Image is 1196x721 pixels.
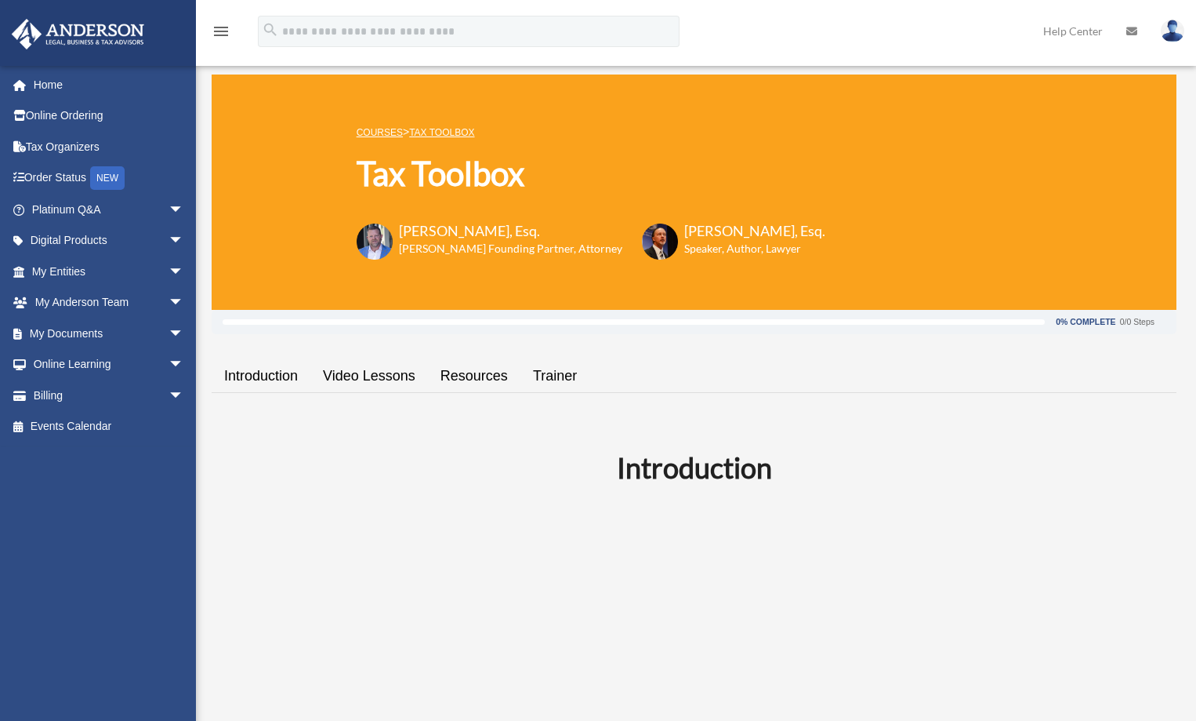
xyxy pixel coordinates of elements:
[169,287,200,319] span: arrow_drop_down
[11,69,208,100] a: Home
[310,354,428,399] a: Video Lessons
[11,287,208,319] a: My Anderson Teamarrow_drop_down
[11,100,208,132] a: Online Ordering
[11,131,208,162] a: Tax Organizers
[1120,318,1154,326] div: 0/0 Steps
[169,318,200,350] span: arrow_drop_down
[11,349,208,381] a: Online Learningarrow_drop_down
[357,151,825,197] h1: Tax Toolbox
[11,194,208,225] a: Platinum Q&Aarrow_drop_down
[11,411,208,442] a: Events Calendar
[11,162,208,195] a: Order StatusNEW
[357,224,393,260] img: Toby-circle-head.png
[428,354,520,399] a: Resources
[11,318,208,349] a: My Documentsarrow_drop_down
[7,19,149,49] img: Anderson Advisors Platinum Portal
[357,122,825,142] p: >
[684,221,825,241] h3: [PERSON_NAME], Esq.
[212,27,230,41] a: menu
[642,224,678,260] img: Scott-Estill-Headshot.png
[11,380,208,411] a: Billingarrow_drop_down
[11,256,208,287] a: My Entitiesarrow_drop_down
[262,21,279,38] i: search
[409,127,474,138] a: Tax Toolbox
[11,225,208,257] a: Digital Productsarrow_drop_down
[399,221,622,241] h3: [PERSON_NAME], Esq.
[684,241,806,257] h6: Speaker, Author, Lawyer
[357,127,403,138] a: COURSES
[221,448,1167,487] h2: Introduction
[90,166,125,190] div: NEW
[399,241,622,257] h6: [PERSON_NAME] Founding Partner, Attorney
[212,22,230,41] i: menu
[169,349,200,381] span: arrow_drop_down
[169,380,200,412] span: arrow_drop_down
[212,354,310,399] a: Introduction
[169,225,200,257] span: arrow_drop_down
[520,354,589,399] a: Trainer
[169,256,200,288] span: arrow_drop_down
[1161,20,1184,42] img: User Pic
[1056,318,1115,326] div: 0% Complete
[169,194,200,226] span: arrow_drop_down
